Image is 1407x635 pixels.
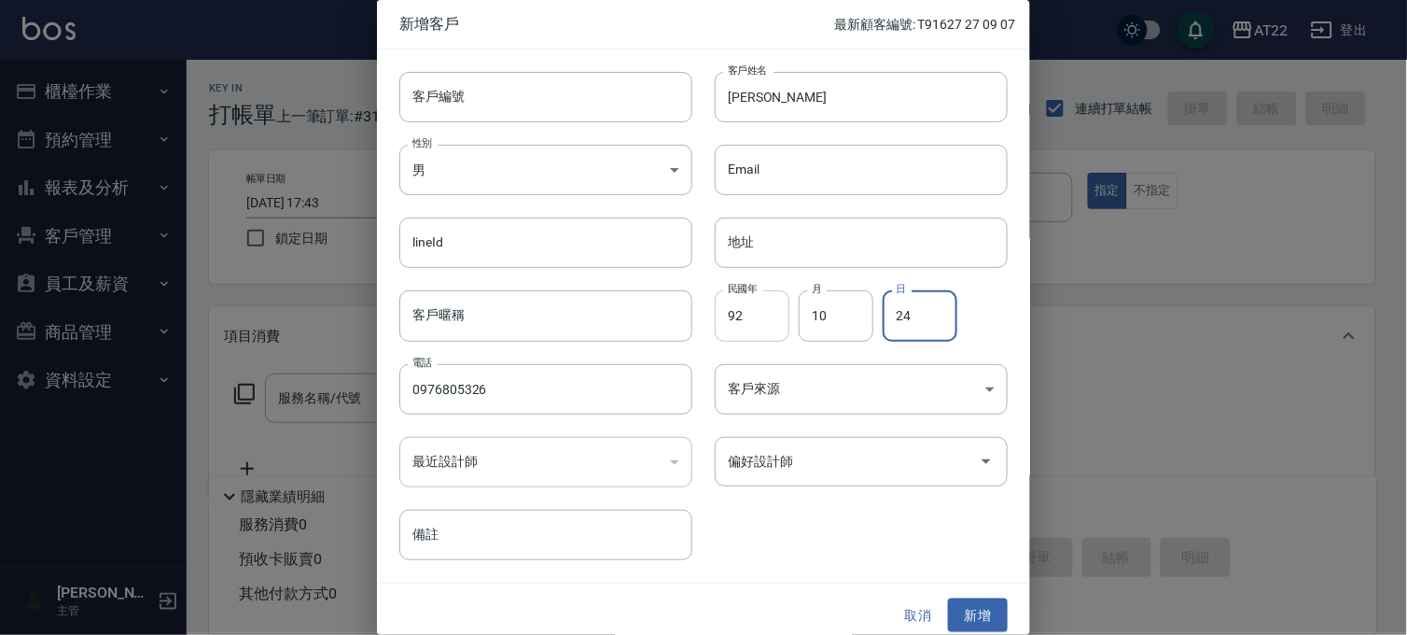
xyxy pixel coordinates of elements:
[888,599,948,633] button: 取消
[399,15,834,34] span: 新增客戶
[728,282,757,296] label: 民國年
[412,136,432,150] label: 性別
[399,145,692,195] div: 男
[728,63,767,78] label: 客戶姓名
[412,356,432,370] label: 電話
[812,282,821,296] label: 月
[971,446,1001,476] button: Open
[948,599,1008,633] button: 新增
[896,282,905,296] label: 日
[834,15,1015,35] p: 最新顧客編號: T91627 27 09 07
